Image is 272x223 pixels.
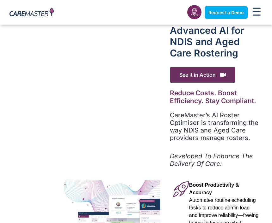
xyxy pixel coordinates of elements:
img: CareMaster Logo [9,8,54,17]
span: Request a Demo [208,10,244,15]
span: Boost Productivity & Accuracy [189,182,239,195]
div: Menu Toggle [251,6,263,19]
span: See it in Action [170,67,235,83]
em: Developed To Enhance The Delivery Of Care: [170,152,253,167]
h1: Advanced Al for NDIS and Aged Care Rostering [170,25,263,59]
a: Request a Demo [205,6,248,19]
h2: Reduce Costs. Boost Efficiency. Stay Compliant. [170,89,263,105]
p: CareMaster’s AI Roster Optimiser is transforming the way NDIS and Aged Care providers manage rost... [170,111,263,142]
